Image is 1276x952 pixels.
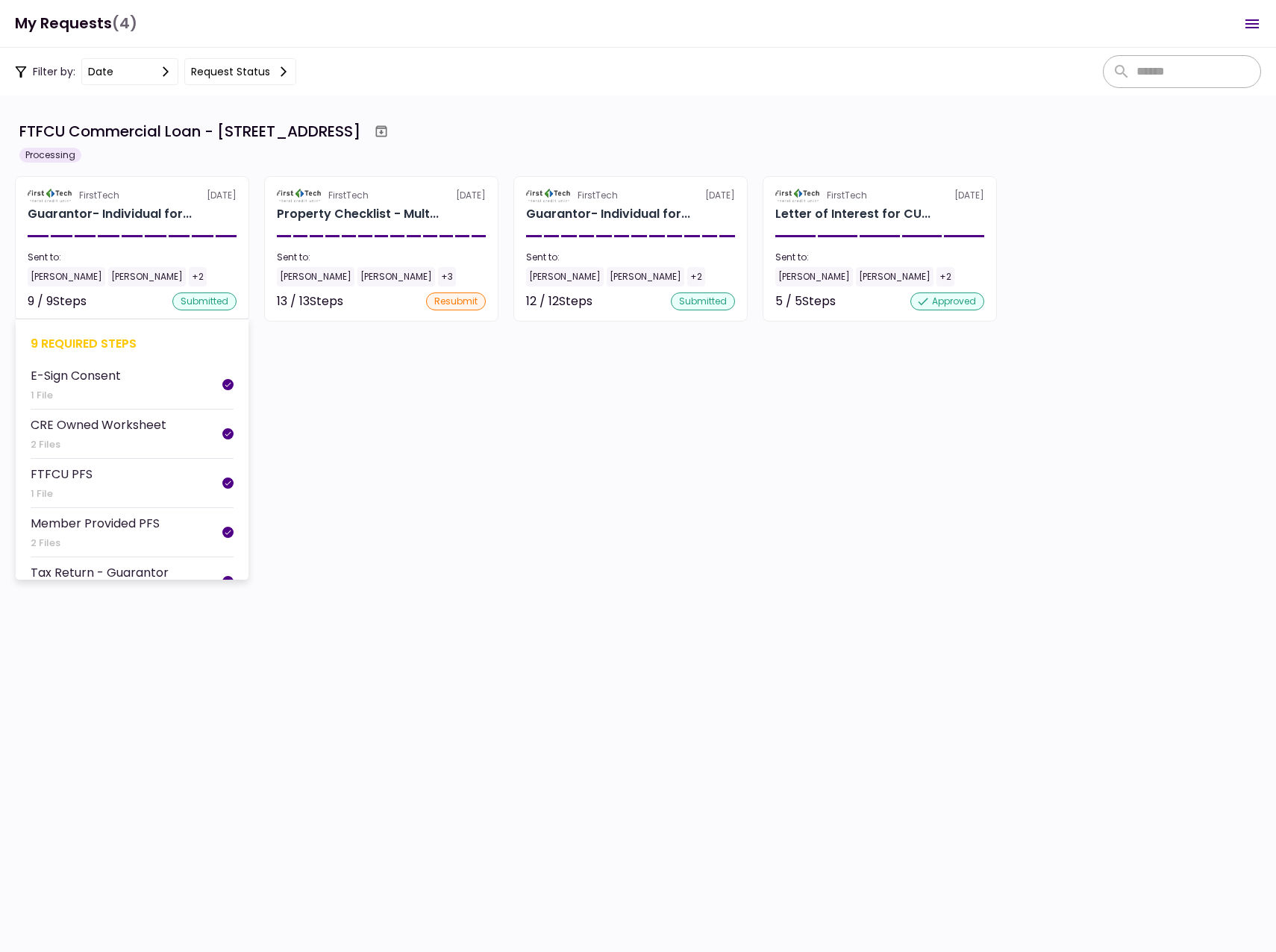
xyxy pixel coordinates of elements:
div: 1 File [31,486,93,501]
button: Open menu [1234,6,1270,42]
div: +2 [687,267,705,286]
div: Guarantor- Individual for CULLUM & KELLEY PROPERTY HOLDINGS, LLC Keith Cullum [28,205,192,223]
div: [PERSON_NAME] [526,267,604,286]
button: date [81,58,178,85]
div: Filter by: [15,58,296,85]
button: Request status [184,58,296,85]
div: date [88,63,113,80]
div: [PERSON_NAME] [277,267,354,286]
div: Tax Return - Guarantor [31,563,169,582]
div: [PERSON_NAME] [357,267,435,286]
div: +2 [189,267,207,286]
div: Sent to: [775,251,984,264]
div: [PERSON_NAME] [856,267,933,286]
div: 2 Files [31,536,160,551]
div: FTFCU PFS [31,465,93,483]
span: (4) [112,8,137,39]
img: Partner logo [277,189,322,202]
div: Property Checklist - Multi-Family for CULLUM & KELLEY PROPERTY HOLDINGS, LLC 513 E Caney Street [277,205,439,223]
div: +3 [438,267,456,286]
h1: My Requests [15,8,137,39]
div: Sent to: [28,251,237,264]
div: 12 / 12 Steps [526,292,592,310]
div: [DATE] [277,189,486,202]
div: [PERSON_NAME] [108,267,186,286]
div: Guarantor- Individual for CULLUM & KELLEY PROPERTY HOLDINGS, LLC Reginald Kelley [526,205,690,223]
div: Member Provided PFS [31,514,160,533]
div: Letter of Interest for CULLUM & KELLEY PROPERTY HOLDINGS, LLC 513 E Caney Street Wharton TX [775,205,931,223]
div: FirstTech [328,189,369,202]
div: 13 / 13 Steps [277,292,343,310]
div: [DATE] [526,189,735,202]
div: FirstTech [827,189,867,202]
div: [PERSON_NAME] [607,267,684,286]
div: [PERSON_NAME] [775,267,853,286]
div: CRE Owned Worksheet [31,416,166,434]
div: Sent to: [526,251,735,264]
div: FirstTech [578,189,618,202]
div: [DATE] [775,189,984,202]
div: +2 [936,267,954,286]
img: Partner logo [775,189,821,202]
div: approved [910,292,984,310]
div: submitted [671,292,735,310]
div: Sent to: [277,251,486,264]
div: 5 / 5 Steps [775,292,836,310]
div: FTFCU Commercial Loan - [STREET_ADDRESS] [19,120,360,143]
div: E-Sign Consent [31,366,121,385]
div: 2 Files [31,437,166,452]
div: 9 required steps [31,334,234,353]
div: submitted [172,292,237,310]
div: [PERSON_NAME] [28,267,105,286]
img: Partner logo [526,189,572,202]
img: Partner logo [28,189,73,202]
div: [DATE] [28,189,237,202]
div: 1 File [31,388,121,403]
div: FirstTech [79,189,119,202]
div: resubmit [426,292,486,310]
button: Archive workflow [368,118,395,145]
div: 9 / 9 Steps [28,292,87,310]
div: Processing [19,148,81,163]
